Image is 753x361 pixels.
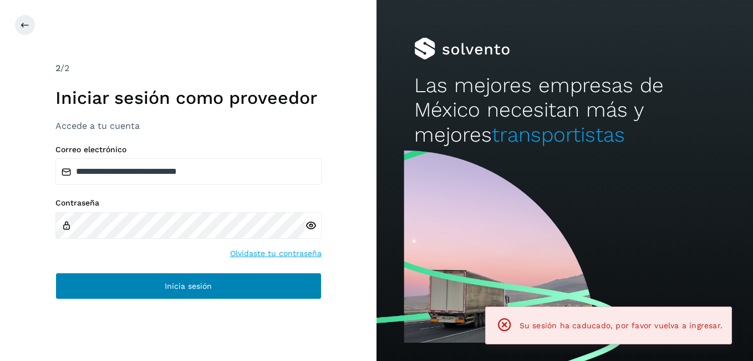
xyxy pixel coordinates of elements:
h2: Las mejores empresas de México necesitan más y mejores [414,73,715,147]
div: /2 [55,62,322,75]
span: transportistas [492,123,625,147]
label: Contraseña [55,198,322,208]
span: Inicia sesión [165,282,212,290]
a: Olvidaste tu contraseña [230,248,322,259]
span: 2 [55,63,60,73]
h3: Accede a tu cuenta [55,121,322,131]
button: Inicia sesión [55,273,322,299]
label: Correo electrónico [55,145,322,154]
span: Su sesión ha caducado, por favor vuelva a ingresar. [520,321,723,330]
h1: Iniciar sesión como proveedor [55,87,322,108]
